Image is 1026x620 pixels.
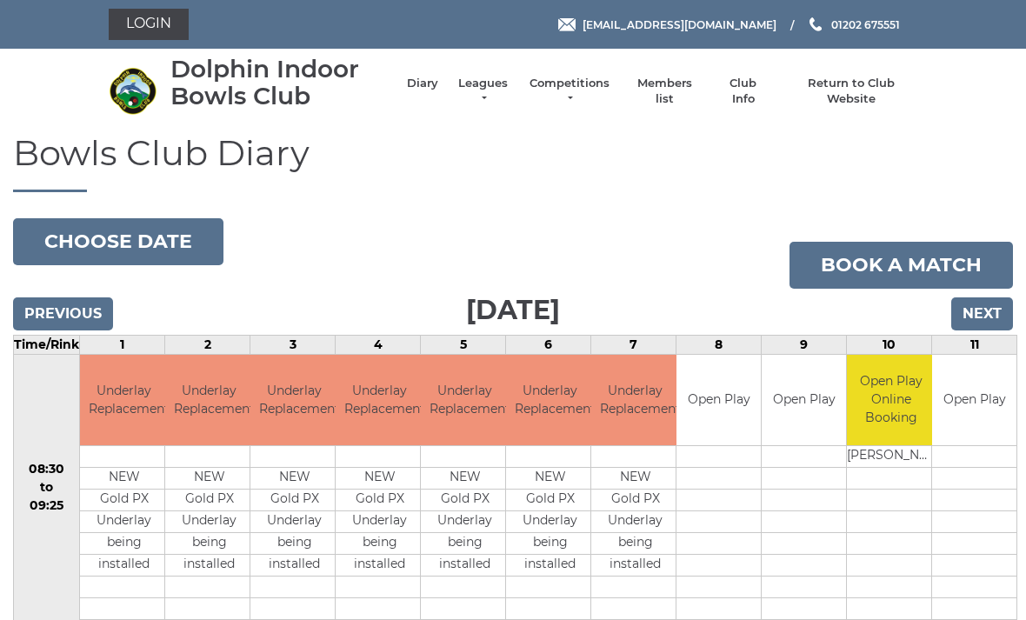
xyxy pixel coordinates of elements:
td: 3 [250,335,336,354]
td: 2 [165,335,250,354]
td: being [421,533,509,555]
a: Competitions [528,76,611,107]
td: NEW [165,468,253,490]
a: Diary [407,76,438,91]
td: being [336,533,423,555]
td: Underlay Replacement [421,355,509,446]
td: 6 [506,335,591,354]
td: being [506,533,594,555]
td: NEW [591,468,679,490]
td: installed [421,555,509,577]
td: Underlay Replacement [165,355,253,446]
td: NEW [250,468,338,490]
td: 1 [80,335,165,354]
td: installed [80,555,168,577]
td: [PERSON_NAME] [847,446,935,468]
td: Underlay [421,511,509,533]
td: Open Play [932,355,1016,446]
img: Dolphin Indoor Bowls Club [109,67,157,115]
input: Previous [13,297,113,330]
td: Open Play [676,355,761,446]
img: Phone us [809,17,822,31]
a: Login [109,9,189,40]
a: Book a match [789,242,1013,289]
td: Open Play [762,355,846,446]
td: Gold PX [165,490,253,511]
td: Time/Rink [14,335,80,354]
div: Dolphin Indoor Bowls Club [170,56,390,110]
td: Underlay Replacement [591,355,679,446]
td: Underlay [506,511,594,533]
td: Underlay Replacement [80,355,168,446]
h1: Bowls Club Diary [13,134,1013,192]
a: Leagues [456,76,510,107]
td: NEW [336,468,423,490]
span: 01202 675551 [831,17,900,30]
td: installed [506,555,594,577]
td: being [250,533,338,555]
span: [EMAIL_ADDRESS][DOMAIN_NAME] [583,17,776,30]
td: being [80,533,168,555]
td: installed [165,555,253,577]
a: Email [EMAIL_ADDRESS][DOMAIN_NAME] [558,17,776,33]
td: 9 [762,335,847,354]
td: NEW [506,468,594,490]
a: Club Info [718,76,769,107]
td: Underlay Replacement [506,355,594,446]
td: installed [591,555,679,577]
a: Return to Club Website [786,76,917,107]
td: Gold PX [336,490,423,511]
td: NEW [80,468,168,490]
td: Gold PX [80,490,168,511]
td: 8 [676,335,762,354]
td: installed [336,555,423,577]
td: 5 [421,335,506,354]
td: Underlay Replacement [250,355,338,446]
td: NEW [421,468,509,490]
button: Choose date [13,218,223,265]
td: Underlay [250,511,338,533]
td: Gold PX [506,490,594,511]
input: Next [951,297,1013,330]
td: Underlay [80,511,168,533]
td: Gold PX [250,490,338,511]
td: Underlay [591,511,679,533]
td: being [591,533,679,555]
td: being [165,533,253,555]
td: Underlay [165,511,253,533]
td: 7 [591,335,676,354]
td: Underlay Replacement [336,355,423,446]
td: 10 [847,335,932,354]
td: Underlay [336,511,423,533]
td: Gold PX [591,490,679,511]
td: 4 [336,335,421,354]
td: Gold PX [421,490,509,511]
a: Members list [628,76,700,107]
td: installed [250,555,338,577]
img: Email [558,18,576,31]
a: Phone us 01202 675551 [807,17,900,33]
td: Open Play Online Booking [847,355,935,446]
td: 11 [932,335,1017,354]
